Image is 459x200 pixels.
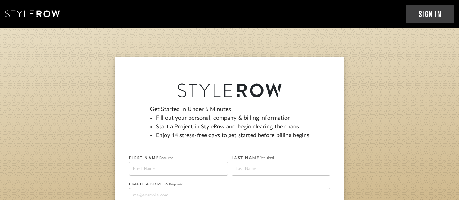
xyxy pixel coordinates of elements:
[150,105,310,146] div: Get Started in Under 5 Minutes
[232,156,274,160] label: LAST NAME
[129,156,174,160] label: FIRST NAME
[129,182,183,187] label: EMAIL ADDRESS
[232,162,331,176] input: Last Name
[156,122,310,131] li: Start a Project in StyleRow and begin clearing the chaos
[406,5,454,23] a: Sign In
[169,183,183,186] span: Required
[159,156,174,160] span: Required
[260,156,274,160] span: Required
[156,131,310,140] li: Enjoy 14 stress-free days to get started before billing begins
[156,114,310,122] li: Fill out your personal, company & billing information
[129,162,228,176] input: First Name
